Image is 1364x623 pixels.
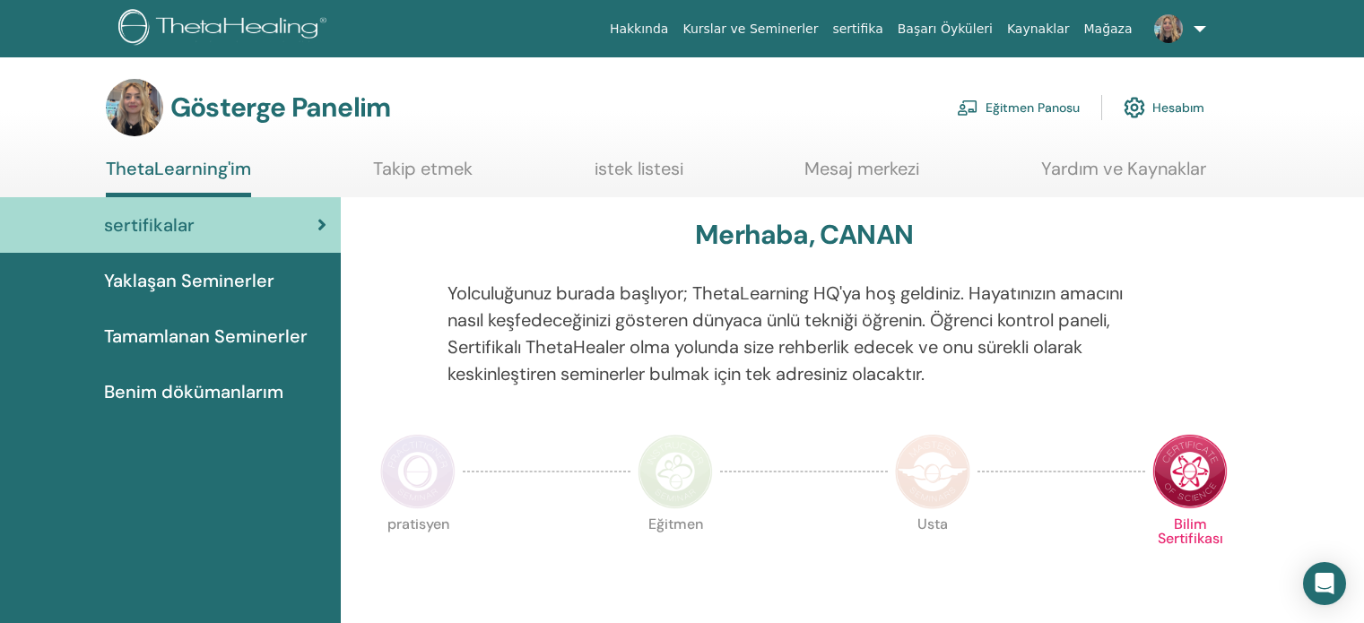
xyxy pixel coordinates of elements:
[891,13,1000,46] a: Başarı Öyküleri
[106,157,251,180] font: ThetaLearning'im
[603,13,676,46] a: Hakkında
[106,79,163,136] img: default.jpg
[447,281,1123,385] font: Yolculuğunuz burada başlıyor; ThetaLearning HQ'ya hoş geldiniz. Hayatınızın amacını nasıl keşfede...
[1124,88,1204,127] a: Hesabım
[957,100,978,116] img: chalkboard-teacher.svg
[106,158,251,197] a: ThetaLearning'im
[1152,100,1204,117] font: Hesabım
[610,22,669,36] font: Hakkında
[1083,22,1132,36] font: Mağaza
[1154,14,1183,43] img: default.jpg
[682,22,818,36] font: Kurslar ve Seminerler
[118,9,333,49] img: logo.png
[1076,13,1139,46] a: Mağaza
[104,213,195,237] font: sertifikalar
[1041,157,1206,180] font: Yardım ve Kaynaklar
[1007,22,1070,36] font: Kaynaklar
[595,157,683,180] font: istek listesi
[895,434,970,509] img: Usta
[804,157,919,180] font: Mesaj merkezi
[648,515,703,533] font: Eğitmen
[1041,158,1206,193] a: Yardım ve Kaynaklar
[804,158,919,193] a: Mesaj merkezi
[387,515,449,533] font: pratisyen
[373,157,473,180] font: Takip etmek
[832,22,882,36] font: sertifika
[104,324,308,348] font: Tamamlanan Seminerler
[1000,13,1077,46] a: Kaynaklar
[104,380,283,403] font: Benim dökümanlarım
[1152,434,1228,509] img: Bilim Sertifikası
[986,100,1080,117] font: Eğitmen Panosu
[1124,92,1145,123] img: cog.svg
[170,90,390,125] font: Gösterge Panelim
[1303,562,1346,605] div: Open Intercom Messenger
[373,158,473,193] a: Takip etmek
[675,13,825,46] a: Kurslar ve Seminerler
[898,22,993,36] font: Başarı Öyküleri
[1158,515,1223,548] font: Bilim Sertifikası
[638,434,713,509] img: Eğitmen
[595,158,683,193] a: istek listesi
[104,269,274,292] font: Yaklaşan Seminerler
[380,434,456,509] img: Uygulayıcı
[917,515,948,533] font: Usta
[957,88,1080,127] a: Eğitmen Panosu
[825,13,890,46] a: sertifika
[695,217,913,252] font: Merhaba, CANAN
